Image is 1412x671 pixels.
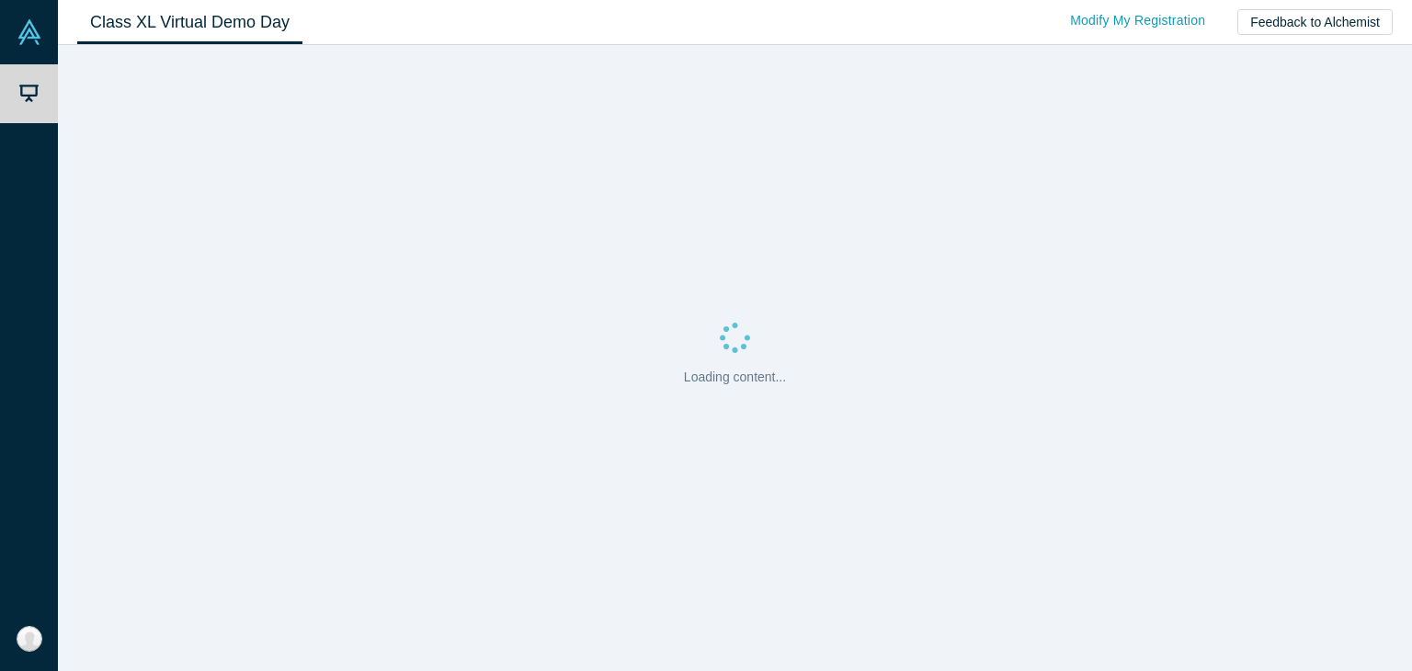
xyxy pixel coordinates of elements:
p: Loading content... [684,368,786,387]
a: Modify My Registration [1051,5,1224,37]
img: Laert Davtyan's Account [17,626,42,652]
img: Alchemist Vault Logo [17,19,42,45]
button: Feedback to Alchemist [1237,9,1393,35]
a: Class XL Virtual Demo Day [77,1,302,44]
